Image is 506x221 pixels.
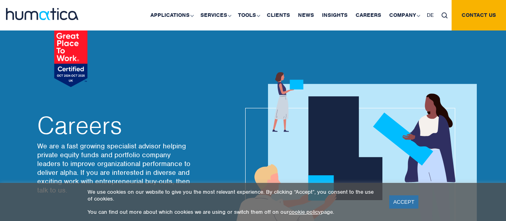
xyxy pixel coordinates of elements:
[389,195,418,209] a: ACCEPT
[88,189,379,202] p: We use cookies on our website to give you the most relevant experience. By clicking “Accept”, you...
[427,12,434,18] span: DE
[37,114,193,138] h2: Careers
[6,8,78,20] img: logo
[88,209,379,215] p: You can find out more about which cookies we are using or switch them off on our page.
[442,12,448,18] img: search_icon
[289,209,321,215] a: cookie policy
[37,142,193,195] p: We are a fast growing specialist advisor helping private equity funds and portfolio company leade...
